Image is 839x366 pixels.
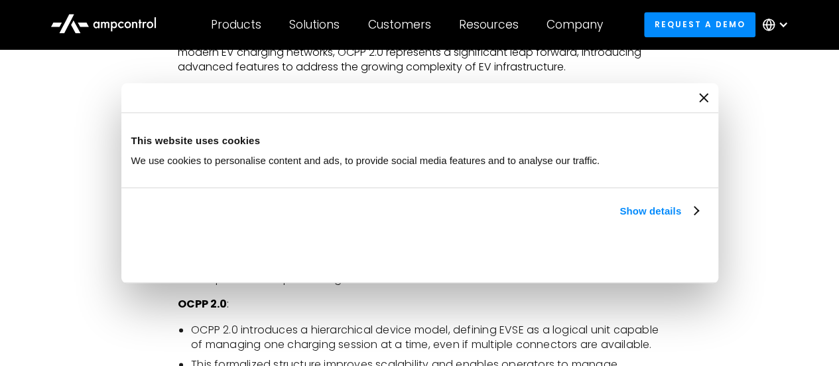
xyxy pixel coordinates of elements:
div: Solutions [289,17,340,32]
a: Show details [619,203,698,219]
button: Okay [513,234,703,272]
strong: OCPP 2.0 [178,296,227,312]
div: Resources [459,17,519,32]
div: Products [211,17,261,32]
li: OCPP 2.0 introduces a hierarchical device model, defining EVSE as a logical unit capable of manag... [191,323,661,353]
div: Customers [368,17,431,32]
div: Company [547,17,603,32]
span: We use cookies to personalise content and ads, to provide social media features and to analyse ou... [131,155,600,166]
a: Request a demo [644,12,755,37]
div: This website uses cookies [131,133,708,149]
p: : [178,297,661,312]
button: Close banner [699,93,708,102]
